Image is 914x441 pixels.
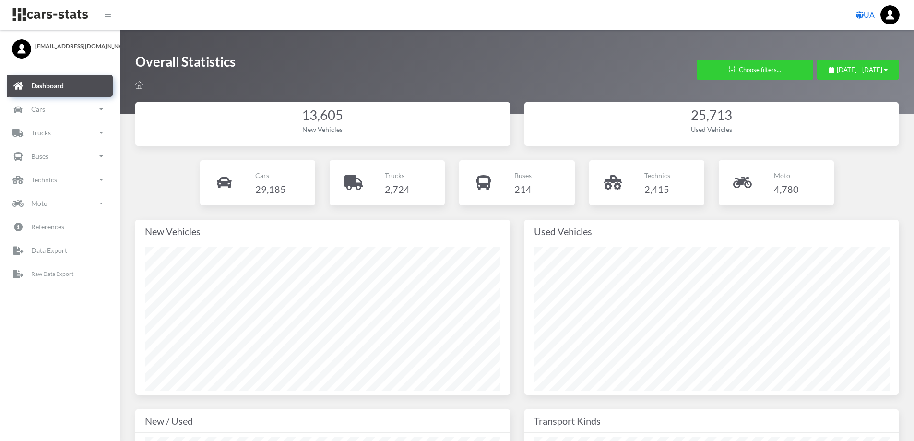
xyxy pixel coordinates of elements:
p: Trucks [385,169,410,181]
span: [EMAIL_ADDRESS][DOMAIN_NAME] [35,42,108,50]
p: Technics [644,169,670,181]
p: Raw Data Export [31,269,73,279]
div: New Vehicles [145,124,500,134]
p: Buses [514,169,532,181]
a: Dashboard [7,75,113,97]
button: Choose filters... [697,60,813,80]
img: ... [880,5,900,24]
h4: 2,415 [644,181,670,197]
h4: 2,724 [385,181,410,197]
p: Moto [31,197,47,209]
p: Moto [774,169,799,181]
h4: 29,185 [255,181,286,197]
div: Transport Kinds [534,413,890,429]
div: Used Vehicles [534,124,890,134]
div: Used Vehicles [534,224,890,239]
a: Trucks [7,122,113,144]
a: UA [852,5,878,24]
p: Cars [31,103,45,115]
p: Buses [31,150,48,162]
img: navbar brand [12,7,89,22]
a: Technics [7,169,113,191]
p: Technics [31,174,57,186]
a: Data Export [7,239,113,262]
a: Raw Data Export [7,263,113,285]
a: [EMAIL_ADDRESS][DOMAIN_NAME] [12,39,108,50]
h4: 4,780 [774,181,799,197]
a: References [7,216,113,238]
h4: 214 [514,181,532,197]
div: New Vehicles [145,224,500,239]
span: [DATE] - [DATE] [837,66,882,73]
a: Buses [7,145,113,167]
a: Cars [7,98,113,120]
p: References [31,221,64,233]
h1: Overall Statistics [135,53,236,75]
div: 25,713 [534,106,890,125]
p: Trucks [31,127,51,139]
button: [DATE] - [DATE] [817,60,899,80]
a: Moto [7,192,113,215]
p: Dashboard [31,80,64,92]
div: New / Used [145,413,500,429]
div: 13,605 [145,106,500,125]
p: Cars [255,169,286,181]
p: Data Export [31,244,67,256]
